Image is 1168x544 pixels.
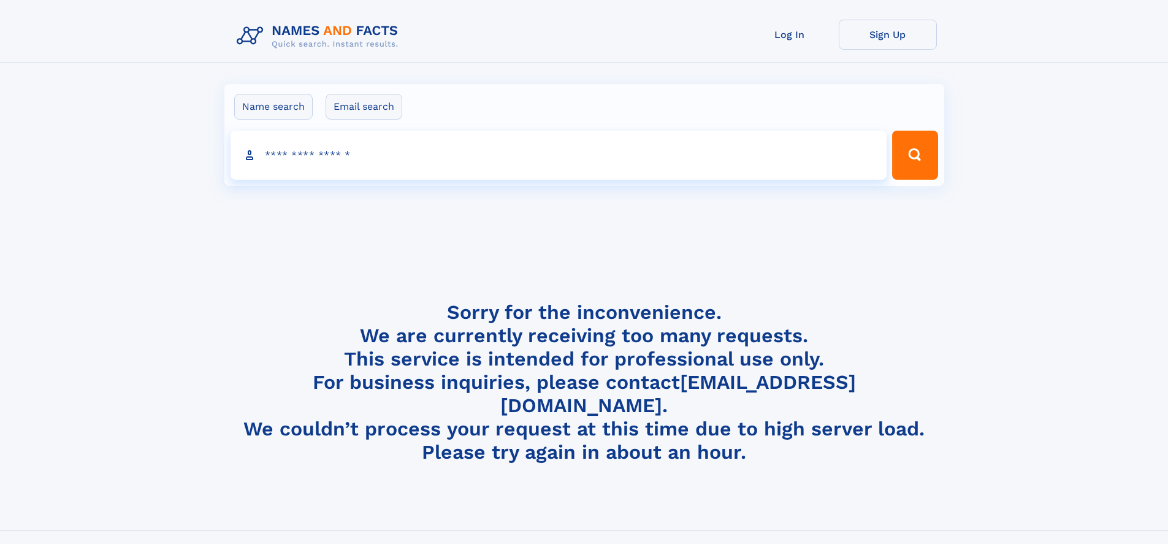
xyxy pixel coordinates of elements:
[234,94,313,120] label: Name search
[326,94,402,120] label: Email search
[500,370,856,417] a: [EMAIL_ADDRESS][DOMAIN_NAME]
[741,20,839,50] a: Log In
[232,301,937,464] h4: Sorry for the inconvenience. We are currently receiving too many requests. This service is intend...
[231,131,887,180] input: search input
[892,131,937,180] button: Search Button
[232,20,408,53] img: Logo Names and Facts
[839,20,937,50] a: Sign Up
